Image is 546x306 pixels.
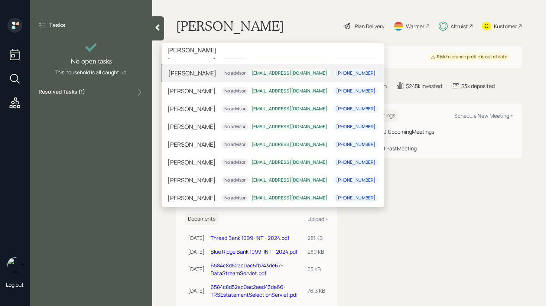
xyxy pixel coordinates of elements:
[168,158,216,167] div: [PERSON_NAME]
[251,88,327,94] div: [EMAIL_ADDRESS][DOMAIN_NAME]
[224,195,246,201] div: No advisor
[336,141,376,148] div: [PHONE_NUMBER]
[168,122,216,131] div: [PERSON_NAME]
[168,87,216,95] div: [PERSON_NAME]
[168,104,216,113] div: [PERSON_NAME]
[251,141,327,148] div: [EMAIL_ADDRESS][DOMAIN_NAME]
[168,140,216,149] div: [PERSON_NAME]
[336,195,376,201] div: [PHONE_NUMBER]
[251,124,327,130] div: [EMAIL_ADDRESS][DOMAIN_NAME]
[224,177,246,183] div: No advisor
[251,195,327,201] div: [EMAIL_ADDRESS][DOMAIN_NAME]
[224,159,246,166] div: No advisor
[251,177,327,183] div: [EMAIL_ADDRESS][DOMAIN_NAME]
[168,176,216,185] div: [PERSON_NAME]
[224,124,246,130] div: No advisor
[336,124,376,130] div: [PHONE_NUMBER]
[336,70,376,76] div: [PHONE_NUMBER]
[336,159,376,166] div: [PHONE_NUMBER]
[336,88,376,94] div: [PHONE_NUMBER]
[336,106,376,112] div: [PHONE_NUMBER]
[168,69,217,78] div: [PERSON_NAME]
[224,70,246,76] div: No advisor
[251,106,327,112] div: [EMAIL_ADDRESS][DOMAIN_NAME]
[251,159,327,166] div: [EMAIL_ADDRESS][DOMAIN_NAME]
[251,70,327,76] div: [EMAIL_ADDRESS][DOMAIN_NAME]
[162,43,384,58] input: Type a command or search…
[336,177,376,183] div: [PHONE_NUMBER]
[224,88,246,94] div: No advisor
[224,141,246,148] div: No advisor
[168,193,216,202] div: [PERSON_NAME]
[224,106,246,112] div: No advisor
